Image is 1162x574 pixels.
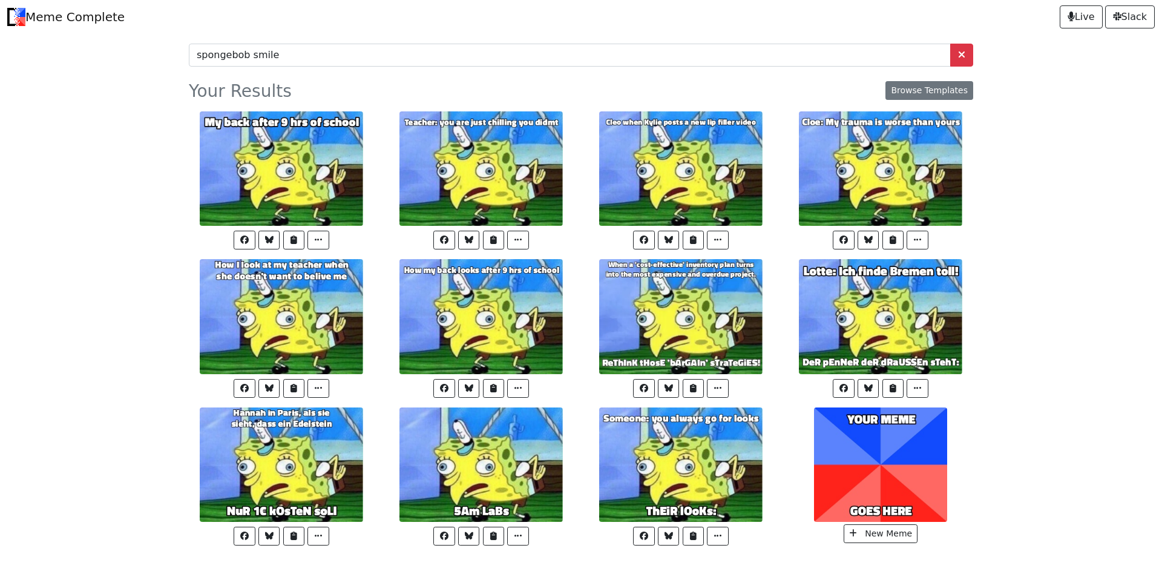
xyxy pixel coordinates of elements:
img: How_my_back_looks_after_9_hrs_of_school.jpg [399,259,562,374]
img: goes_here.jpg [814,407,948,523]
span: Live [1068,10,1095,24]
a: Live [1060,5,1103,28]
a: Meme Complete [7,5,125,29]
input: Begin typing to search for memes... [189,44,951,67]
a: New Meme [844,524,917,543]
img: Meme Complete [7,8,25,26]
h3: Your Results [189,81,313,102]
img: How_I_look_at_my_teacher_when_she_doesn't_want_to_belive_me.jpg [200,259,363,374]
img: My_back_after_9_hrs_of_school.jpg [200,111,363,226]
img: Cloe:_My_trauma_is_worse_than_yours.jpg [799,111,962,226]
img: Rethink_those_'bargain'_strategies!.webp [599,259,762,374]
img: Cleo_when_Kylie_posts_a_new_lip_filler_video.jpg [599,111,762,226]
a: Browse Templates [885,81,973,100]
a: Slack [1105,5,1155,28]
img: Der_Penner_der_drau%C3%9Fen_steht:.jpg [799,259,962,374]
img: 5am_labs.jpg [399,407,562,523]
img: Teacher:_you_are_just_chilling_you_didmt.jpg [399,111,562,226]
span: Slack [1113,10,1147,24]
img: Their_looks:.jpg [599,407,762,523]
img: nur_1%E2%82%AC_kosten_soll.jpg [200,407,363,523]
